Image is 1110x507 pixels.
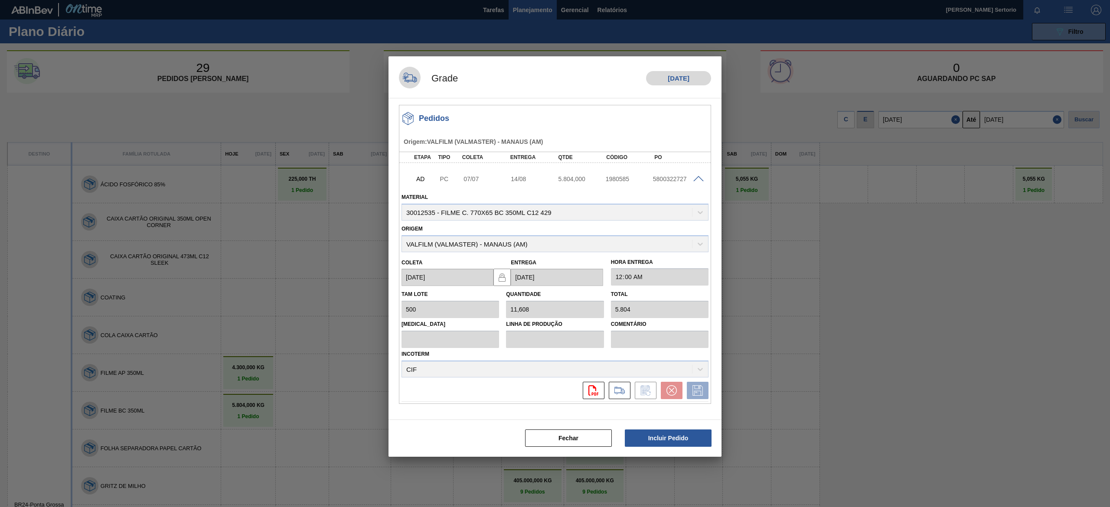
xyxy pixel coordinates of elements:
div: PO [652,154,706,160]
input: dd/mm/yyyy [402,269,493,286]
label: Linha de Produção [506,318,604,331]
div: 5.804,000 [556,175,609,182]
div: Qtde [556,154,610,160]
div: Tipo [436,154,460,160]
h3: Pedidos [419,114,449,123]
label: Tam lote [402,291,428,297]
button: locked [493,269,511,286]
label: Material [402,194,428,200]
button: Fechar [525,429,612,447]
h1: Grade [421,71,458,85]
h1: [DATE] [646,71,711,85]
label: Incoterm [402,351,429,357]
div: Código [604,154,658,160]
div: Coleta [460,154,514,160]
div: 14/08/2025 [509,175,562,182]
div: Pedido de Compra [438,175,462,182]
label: Entrega [511,260,536,266]
div: Ir para Composição de Carga [604,382,630,399]
div: 07/07/2025 [461,175,514,182]
div: Entrega [508,154,562,160]
input: dd/mm/yyyy [511,269,603,286]
label: Total [611,291,628,297]
div: Informar alteração no pedido [630,382,656,399]
button: Incluir Pedido [625,429,712,447]
div: 1980585 [604,175,656,182]
label: [MEDICAL_DATA] [402,318,499,331]
div: Cancelar pedido [656,382,682,399]
p: AD [416,175,436,182]
div: Salvar Pedido [682,382,708,399]
div: 5800322727 [651,175,704,182]
div: Aguardando Descarga [414,169,438,188]
label: Origem [402,226,423,232]
label: Quantidade [506,291,541,297]
img: locked [497,272,507,283]
label: Coleta [402,260,422,266]
label: Comentário [611,318,708,331]
div: Abrir arquivo PDF [578,382,604,399]
div: Etapa [412,154,437,160]
label: Hora Entrega [611,256,708,269]
h5: Origem : VALFILM (VALMASTER) - MANAUS (AM) [404,138,709,145]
